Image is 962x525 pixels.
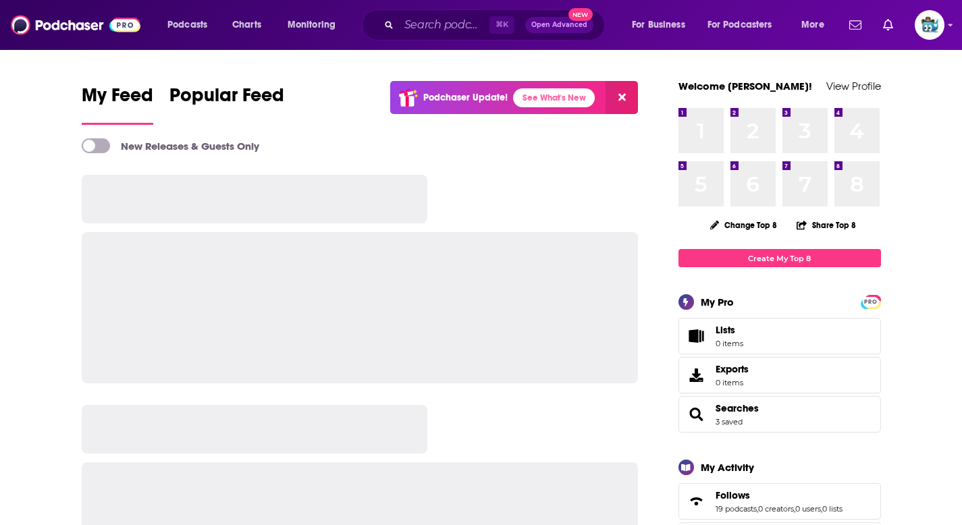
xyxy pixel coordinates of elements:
span: New [568,8,593,21]
span: Follows [678,483,881,520]
a: Create My Top 8 [678,249,881,267]
button: open menu [622,14,702,36]
span: Popular Feed [169,84,284,115]
span: For Podcasters [707,16,772,34]
a: 0 lists [822,504,843,514]
div: Search podcasts, credits, & more... [375,9,618,40]
button: Share Top 8 [796,212,857,238]
a: Follows [716,489,843,501]
a: 0 users [795,504,821,514]
span: More [801,16,824,34]
a: Charts [223,14,269,36]
a: 0 creators [758,504,794,514]
span: Exports [716,363,749,375]
a: View Profile [826,80,881,92]
a: Welcome [PERSON_NAME]! [678,80,812,92]
a: PRO [863,296,879,306]
span: , [821,504,822,514]
a: Searches [683,405,710,424]
p: Podchaser Update! [423,92,508,103]
a: Show notifications dropdown [844,13,867,36]
a: Exports [678,357,881,393]
span: Lists [716,324,743,336]
a: My Feed [82,84,153,125]
img: Podchaser - Follow, Share and Rate Podcasts [11,12,140,38]
span: 0 items [716,339,743,348]
button: Show profile menu [915,10,944,40]
a: 3 saved [716,417,743,426]
a: Lists [678,318,881,354]
img: User Profile [915,10,944,40]
span: My Feed [82,84,153,115]
a: See What's New [513,88,595,107]
span: Open Advanced [531,22,587,28]
span: , [757,504,758,514]
span: For Business [632,16,685,34]
a: 19 podcasts [716,504,757,514]
span: Lists [683,327,710,346]
a: Show notifications dropdown [878,13,899,36]
a: Searches [716,402,759,414]
button: Change Top 8 [702,217,786,233]
span: Monitoring [288,16,336,34]
a: Popular Feed [169,84,284,125]
div: My Activity [701,461,754,474]
span: 0 items [716,378,749,387]
div: My Pro [701,296,734,308]
span: PRO [863,297,879,307]
button: open menu [792,14,841,36]
span: Lists [716,324,735,336]
span: , [794,504,795,514]
span: Podcasts [167,16,207,34]
button: open menu [278,14,353,36]
button: Open AdvancedNew [525,17,593,33]
button: open menu [699,14,792,36]
span: ⌘ K [489,16,514,34]
a: New Releases & Guests Only [82,138,259,153]
span: Charts [232,16,261,34]
a: Follows [683,492,710,511]
span: Follows [716,489,750,501]
input: Search podcasts, credits, & more... [399,14,489,36]
button: open menu [158,14,225,36]
span: Logged in as bulleit_whale_pod [915,10,944,40]
span: Exports [683,366,710,385]
span: Searches [678,396,881,433]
